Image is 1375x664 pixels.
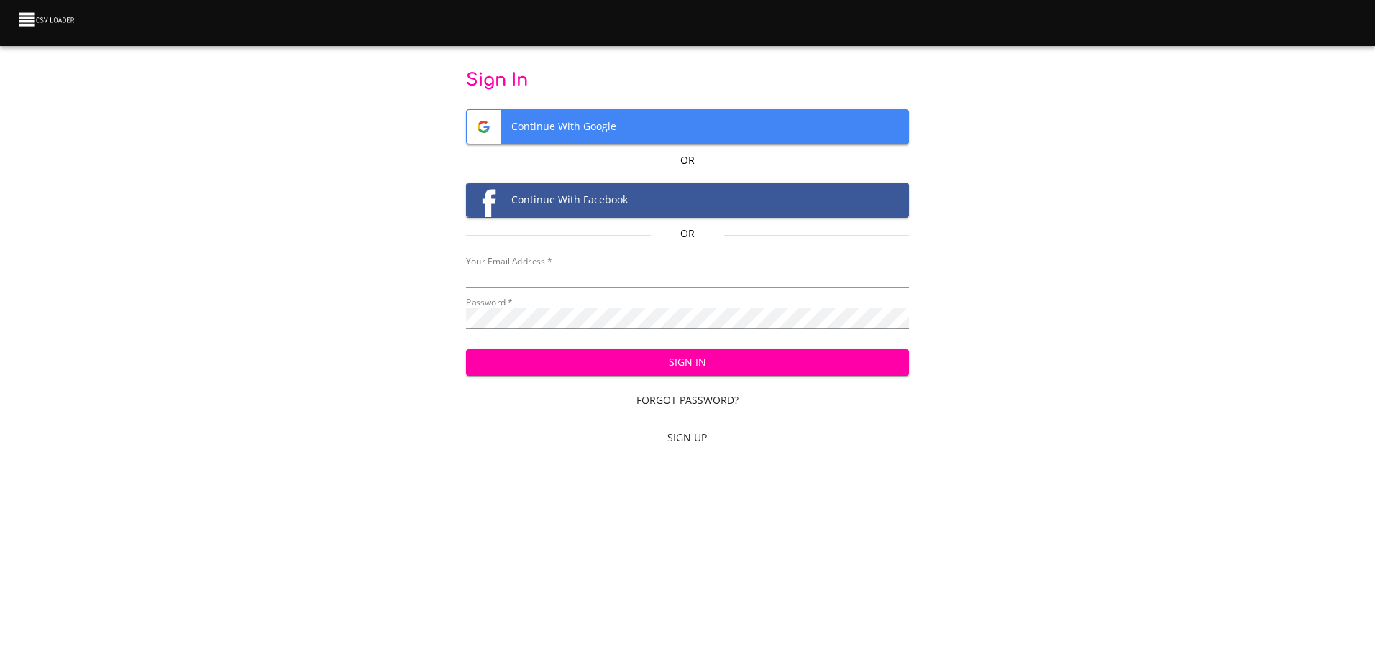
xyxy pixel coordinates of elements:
span: Forgot Password? [472,392,903,410]
img: Facebook logo [467,183,501,217]
img: CSV Loader [17,9,78,29]
button: Google logoContinue With Google [466,109,909,144]
button: Sign In [466,349,909,376]
span: Sign In [478,354,897,372]
a: Forgot Password? [466,387,909,414]
p: Sign In [466,69,909,92]
p: Or [651,153,725,167]
button: Facebook logoContinue With Facebook [466,183,909,218]
span: Continue With Google [467,110,908,144]
img: Google logo [467,110,501,144]
span: Sign Up [472,429,903,447]
a: Sign Up [466,425,909,451]
span: Continue With Facebook [467,183,908,217]
label: Password [466,298,513,307]
label: Your Email Address [466,257,552,266]
p: Or [651,226,725,241]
